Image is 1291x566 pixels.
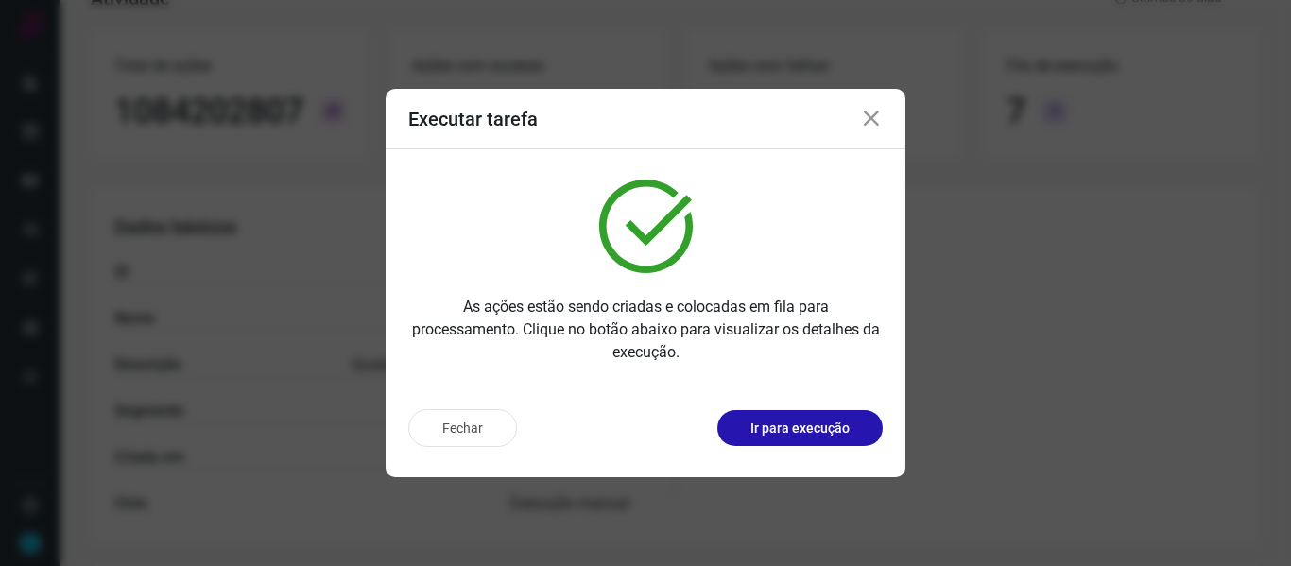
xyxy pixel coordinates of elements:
[717,410,883,446] button: Ir para execução
[408,409,517,447] button: Fechar
[599,180,693,273] img: verified.svg
[750,419,850,438] p: Ir para execução
[408,108,538,130] h3: Executar tarefa
[408,296,883,364] p: As ações estão sendo criadas e colocadas em fila para processamento. Clique no botão abaixo para ...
